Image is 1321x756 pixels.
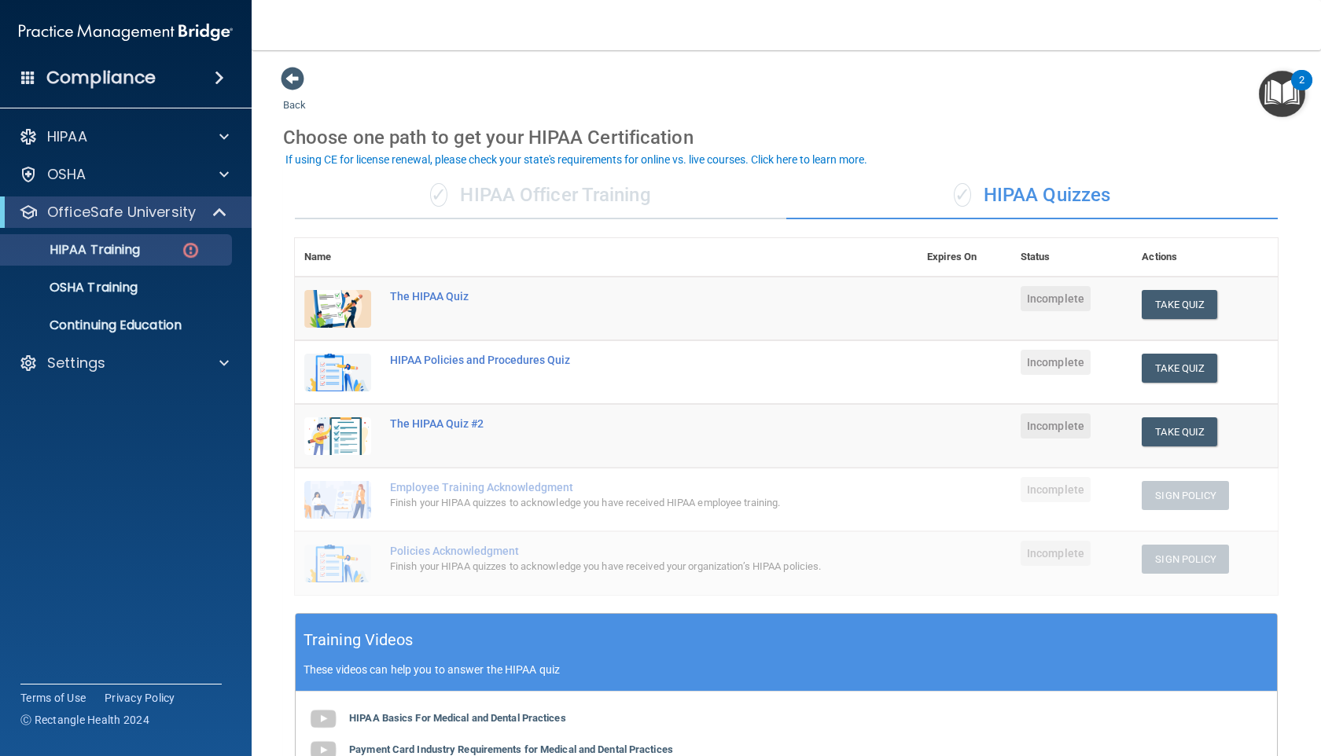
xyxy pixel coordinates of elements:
[19,17,233,48] img: PMB logo
[20,690,86,706] a: Terms of Use
[1142,545,1229,574] button: Sign Policy
[295,172,786,219] div: HIPAA Officer Training
[46,67,156,89] h4: Compliance
[283,115,1290,160] div: Choose one path to get your HIPAA Certification
[1142,481,1229,510] button: Sign Policy
[283,152,870,167] button: If using CE for license renewal, please check your state's requirements for online vs. live cours...
[1142,417,1217,446] button: Take Quiz
[1142,290,1217,319] button: Take Quiz
[19,354,229,372] a: Settings
[19,165,229,184] a: OSHA
[1021,541,1091,566] span: Incomplete
[307,703,339,735] img: gray_youtube_icon.38fcd6cc.png
[10,280,138,295] p: OSHA Training
[304,663,1269,676] p: These videos can help you to answer the HIPAA quiz
[181,240,201,260] img: danger-circle.6113f641.png
[47,203,196,222] p: OfficeSafe University
[1021,286,1091,311] span: Incomplete
[304,626,414,654] h5: Training Videos
[19,203,228,222] a: OfficeSafe University
[47,127,87,146] p: HIPAA
[430,183,447,207] span: ✓
[390,494,839,512] div: Finish your HIPAA quizzes to acknowledge you have received HIPAA employee training.
[1142,354,1217,383] button: Take Quiz
[390,290,839,303] div: The HIPAA Quiz
[918,238,1011,277] th: Expires On
[19,127,229,146] a: HIPAA
[349,743,673,755] b: Payment Card Industry Requirements for Medical and Dental Practices
[1021,413,1091,439] span: Incomplete
[1021,350,1091,375] span: Incomplete
[390,557,839,576] div: Finish your HIPAA quizzes to acknowledge you have received your organization’s HIPAA policies.
[295,238,381,277] th: Name
[390,481,839,494] div: Employee Training Acknowledgment
[786,172,1278,219] div: HIPAA Quizzes
[349,712,566,724] b: HIPAA Basics For Medical and Dental Practices
[47,354,105,372] p: Settings
[390,354,839,366] div: HIPAA Policies and Procedures Quiz
[1259,71,1305,117] button: Open Resource Center, 2 new notifications
[1021,477,1091,502] span: Incomplete
[20,712,149,728] span: Ⓒ Rectangle Health 2024
[390,417,839,430] div: The HIPAA Quiz #2
[1011,238,1132,277] th: Status
[10,317,225,333] p: Continuing Education
[105,690,175,706] a: Privacy Policy
[954,183,971,207] span: ✓
[47,165,86,184] p: OSHA
[10,242,140,258] p: HIPAA Training
[1132,238,1278,277] th: Actions
[285,154,867,165] div: If using CE for license renewal, please check your state's requirements for online vs. live cours...
[390,545,839,557] div: Policies Acknowledgment
[1299,80,1304,101] div: 2
[283,80,306,111] a: Back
